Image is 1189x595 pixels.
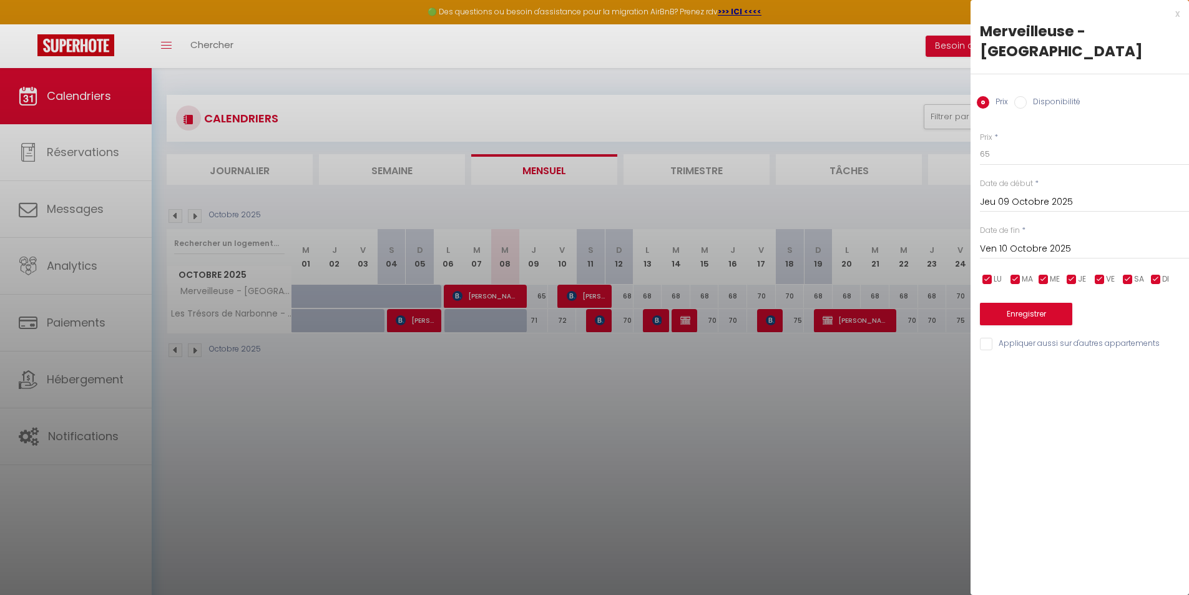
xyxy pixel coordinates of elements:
label: Disponibilité [1027,96,1080,110]
div: Merveilleuse - [GEOGRAPHIC_DATA] [980,21,1180,61]
div: x [971,6,1180,21]
span: MA [1022,273,1033,285]
label: Prix [989,96,1008,110]
label: Prix [980,132,992,144]
span: LU [994,273,1002,285]
span: ME [1050,273,1060,285]
label: Date de début [980,178,1033,190]
span: DI [1162,273,1169,285]
span: VE [1106,273,1115,285]
span: JE [1078,273,1086,285]
button: Enregistrer [980,303,1072,325]
span: SA [1134,273,1144,285]
label: Date de fin [980,225,1020,237]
